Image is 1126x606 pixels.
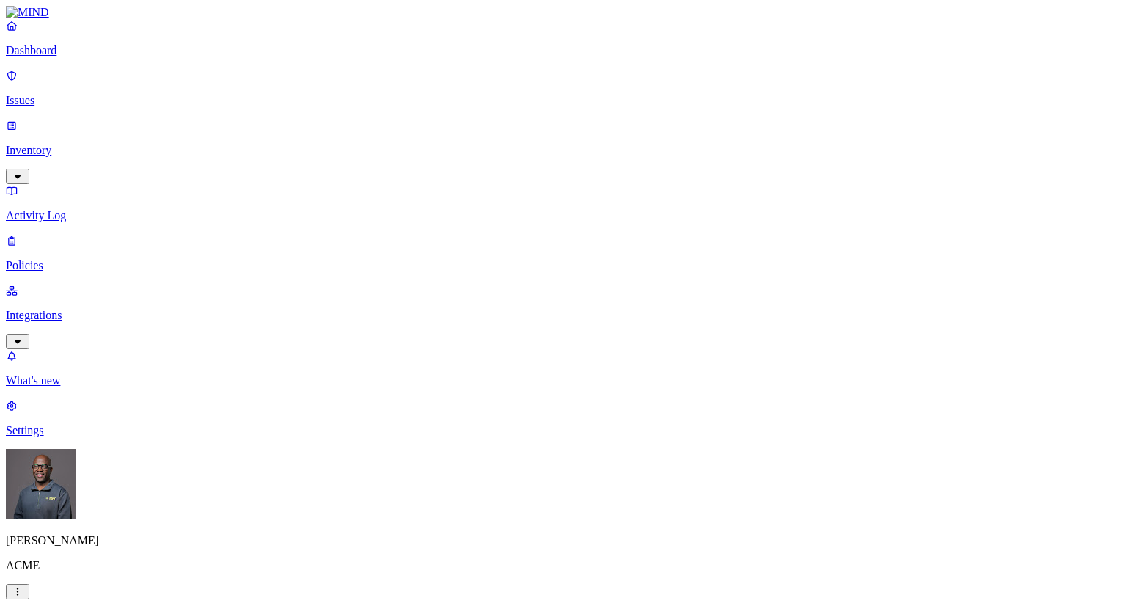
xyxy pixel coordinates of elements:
p: Integrations [6,309,1120,322]
p: ACME [6,559,1120,572]
a: Issues [6,69,1120,107]
a: Settings [6,399,1120,437]
a: Integrations [6,284,1120,347]
p: Dashboard [6,44,1120,57]
p: Policies [6,259,1120,272]
a: MIND [6,6,1120,19]
a: Inventory [6,119,1120,182]
img: MIND [6,6,49,19]
p: Issues [6,94,1120,107]
p: Activity Log [6,209,1120,222]
p: What's new [6,374,1120,387]
img: Gregory Thomas [6,449,76,519]
a: Policies [6,234,1120,272]
p: [PERSON_NAME] [6,534,1120,547]
a: What's new [6,349,1120,387]
p: Inventory [6,144,1120,157]
p: Settings [6,424,1120,437]
a: Dashboard [6,19,1120,57]
a: Activity Log [6,184,1120,222]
